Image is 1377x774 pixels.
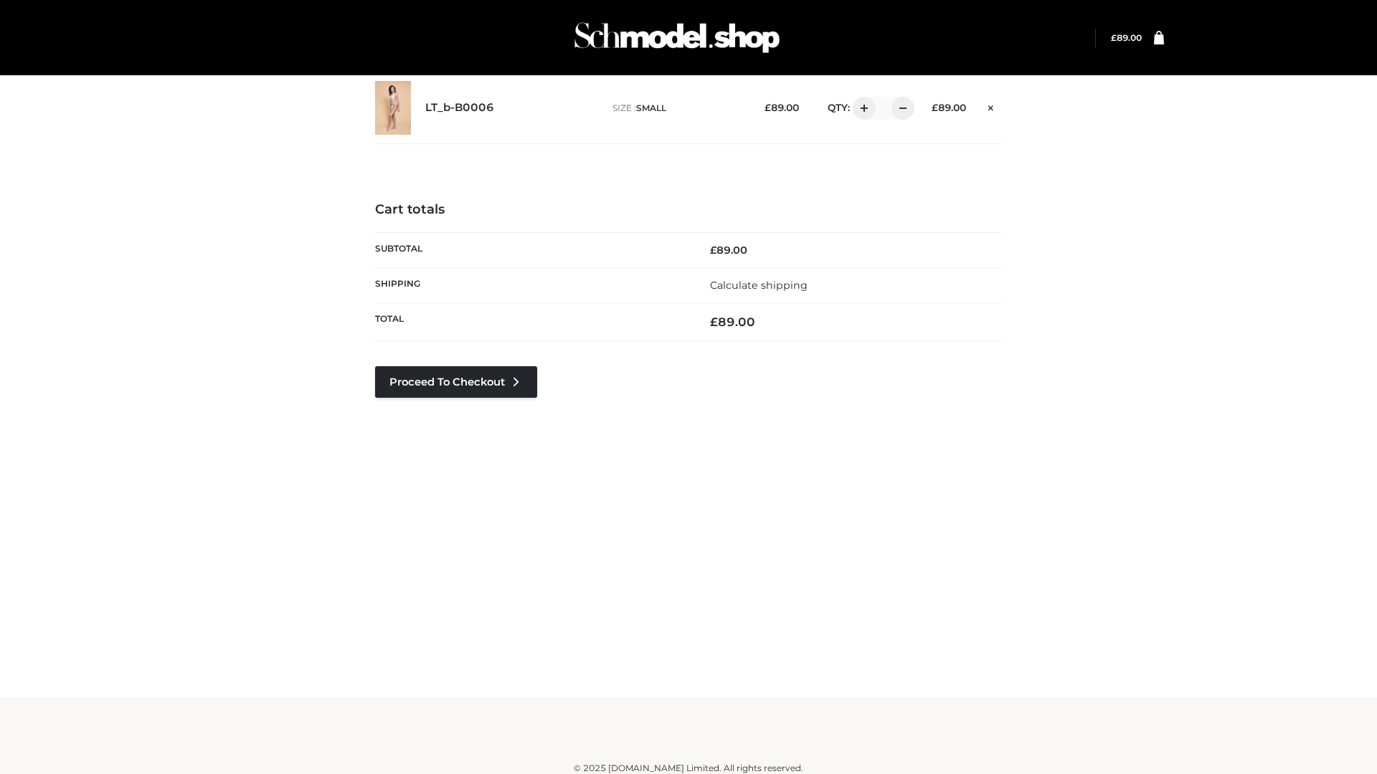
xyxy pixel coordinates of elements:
img: Schmodel Admin 964 [569,9,785,66]
a: £89.00 [1111,32,1142,43]
bdi: 89.00 [1111,32,1142,43]
a: LT_b-B0006 [425,101,494,115]
bdi: 89.00 [932,102,966,113]
bdi: 89.00 [710,244,747,257]
a: Calculate shipping [710,279,808,292]
span: £ [1111,32,1117,43]
a: Remove this item [980,97,1002,115]
span: £ [710,315,718,329]
span: £ [765,102,771,113]
h4: Cart totals [375,202,1002,218]
a: Proceed to Checkout [375,366,537,398]
bdi: 89.00 [710,315,755,329]
th: Subtotal [375,232,688,267]
span: SMALL [636,102,666,113]
div: QTY: [813,97,909,120]
span: £ [932,102,938,113]
p: size : [612,102,742,115]
th: Shipping [375,267,688,302]
span: £ [710,244,716,257]
bdi: 89.00 [765,102,799,113]
th: Total [375,303,688,341]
